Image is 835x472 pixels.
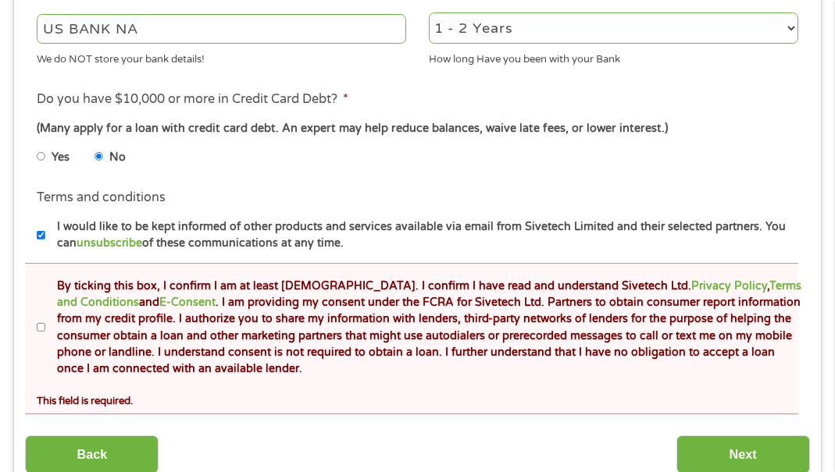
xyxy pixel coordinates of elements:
label: By ticking this box, I confirm I am at least [DEMOGRAPHIC_DATA]. I confirm I have read and unders... [45,278,803,378]
a: unsubscribe [77,236,142,250]
label: Yes [52,149,70,166]
label: I would like to be kept informed of other products and services available via email from Sivetech... [45,218,803,252]
div: (Many apply for a loan with credit card debt. An expert may help reduce balances, waive late fees... [37,120,798,137]
label: Do you have $10,000 or more in Credit Card Debt? [37,91,348,108]
a: Privacy Policy [691,279,767,293]
div: How long Have you been with your Bank [429,47,798,68]
a: E-Consent [159,296,216,309]
div: We do NOT store your bank details! [37,47,406,68]
label: No [109,149,126,166]
div: This field is required. [37,389,798,410]
label: Terms and conditions [37,190,166,206]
